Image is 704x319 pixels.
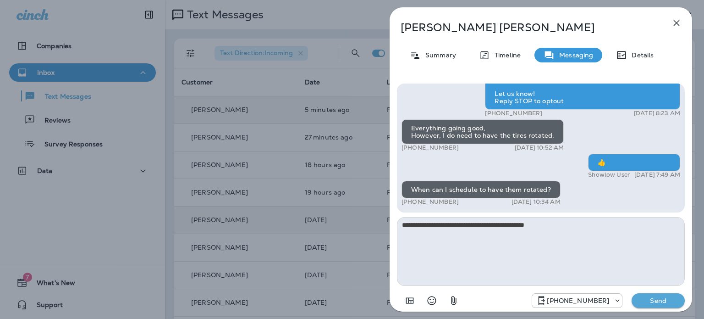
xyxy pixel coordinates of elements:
div: When can I schedule to have them rotated? [401,181,561,198]
p: [PHONE_NUMBER] [485,110,542,117]
div: 👍 [588,154,680,171]
button: Send [632,293,685,308]
p: [PHONE_NUMBER] [401,144,459,151]
p: [DATE] 10:34 AM [511,198,561,206]
p: [DATE] 7:49 AM [634,171,680,179]
p: [PHONE_NUMBER] [547,297,609,304]
div: Everything going good, However, I do need to have the tires rotated. [401,119,564,144]
div: +1 (928) 232-1970 [532,295,622,306]
p: Details [627,51,654,59]
button: Add in a premade template [401,291,419,310]
p: Summary [421,51,456,59]
p: [PHONE_NUMBER] [401,198,459,206]
p: Send [639,297,677,305]
p: Showlow User [588,171,630,179]
p: [DATE] 10:52 AM [515,144,564,151]
p: [DATE] 8:23 AM [634,110,680,117]
p: Timeline [490,51,521,59]
p: [PERSON_NAME] [PERSON_NAME] [401,21,651,34]
p: Messaging [555,51,593,59]
button: Select an emoji [423,291,441,310]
